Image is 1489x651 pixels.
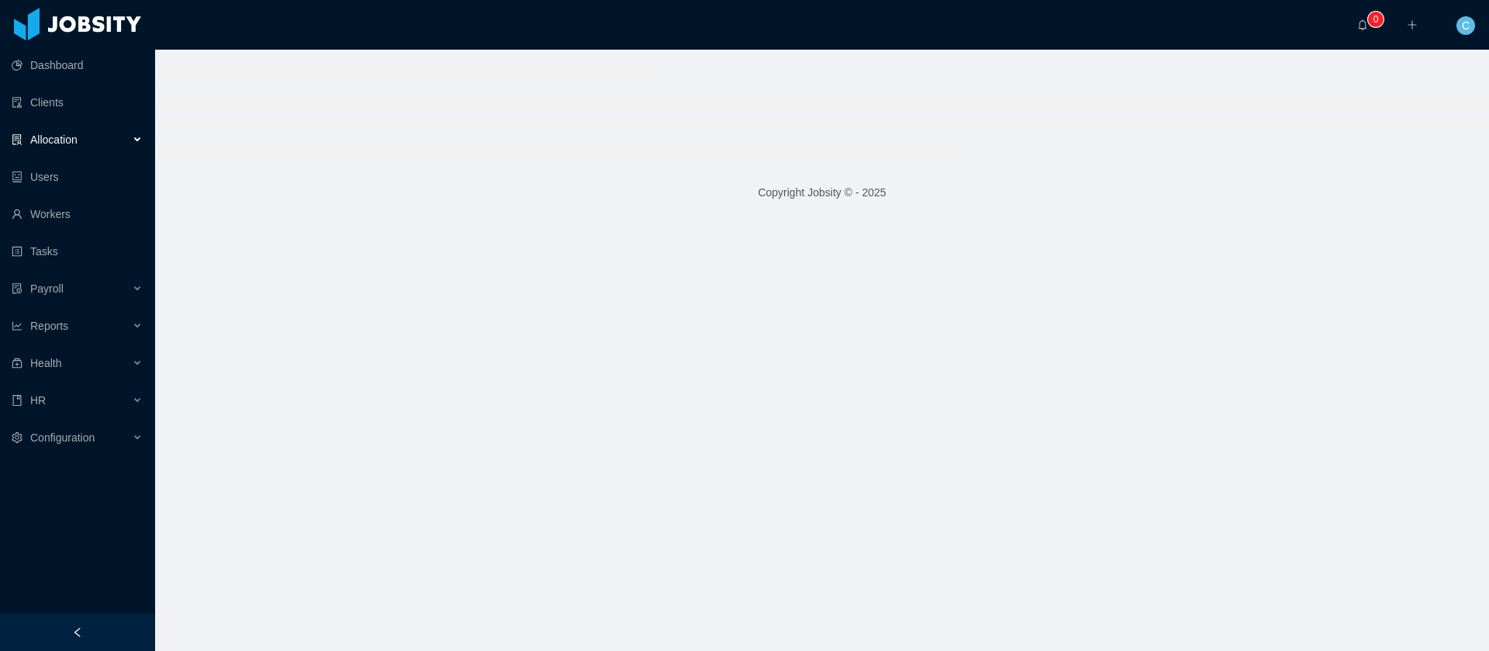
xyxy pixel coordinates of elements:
[12,358,22,369] i: icon: medicine-box
[30,282,64,295] span: Payroll
[12,50,143,81] a: icon: pie-chartDashboard
[12,87,143,118] a: icon: auditClients
[12,320,22,331] i: icon: line-chart
[1462,16,1470,35] span: C
[1407,19,1418,30] i: icon: plus
[12,134,22,145] i: icon: solution
[30,320,68,332] span: Reports
[12,236,143,267] a: icon: profileTasks
[1368,12,1384,27] sup: 0
[30,431,95,444] span: Configuration
[12,199,143,230] a: icon: userWorkers
[1357,19,1368,30] i: icon: bell
[12,395,22,406] i: icon: book
[155,166,1489,220] footer: Copyright Jobsity © - 2025
[30,357,61,369] span: Health
[12,161,143,192] a: icon: robotUsers
[12,432,22,443] i: icon: setting
[30,133,78,146] span: Allocation
[30,394,46,407] span: HR
[12,283,22,294] i: icon: file-protect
